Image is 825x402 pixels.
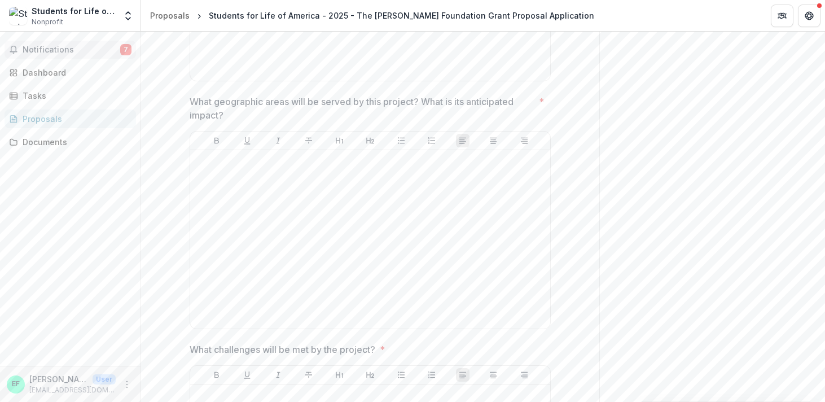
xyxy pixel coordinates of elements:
button: Strike [302,368,315,382]
button: Heading 2 [363,134,377,147]
span: Notifications [23,45,120,55]
p: User [93,374,116,384]
button: Open entity switcher [120,5,136,27]
button: Partners [771,5,793,27]
nav: breadcrumb [146,7,599,24]
button: Heading 1 [333,134,346,147]
a: Proposals [146,7,194,24]
button: Bold [210,134,223,147]
button: More [120,378,134,391]
button: Strike [302,134,315,147]
a: Documents [5,133,136,151]
button: Notifications7 [5,41,136,59]
button: Underline [240,134,254,147]
span: 7 [120,44,131,55]
p: What geographic areas will be served by this project? What is its anticipated impact? [190,95,534,122]
button: Align Center [486,134,500,147]
button: Ordered List [425,368,438,382]
img: Students for Life of America [9,7,27,25]
div: Students for Life of America - 2025 - The [PERSON_NAME] Foundation Grant Proposal Application [209,10,594,21]
a: Proposals [5,110,136,128]
button: Bold [210,368,223,382]
a: Dashboard [5,63,136,82]
button: Get Help [798,5,820,27]
p: [PERSON_NAME] [29,373,88,385]
button: Align Left [456,368,469,382]
p: What challenges will be met by the project? [190,343,375,356]
div: Dashboard [23,67,127,78]
div: Documents [23,136,127,148]
button: Heading 2 [363,368,377,382]
div: Tasks [23,90,127,102]
div: Proposals [23,113,127,125]
button: Align Right [517,134,531,147]
button: Italicize [271,368,285,382]
div: Erin Foeckler [12,381,20,388]
button: Bullet List [394,134,408,147]
div: Proposals [150,10,190,21]
button: Heading 1 [333,368,346,382]
button: Align Left [456,134,469,147]
span: Nonprofit [32,17,63,27]
button: Ordered List [425,134,438,147]
button: Align Right [517,368,531,382]
button: Italicize [271,134,285,147]
button: Bullet List [394,368,408,382]
button: Align Center [486,368,500,382]
div: Students for Life of America [32,5,116,17]
a: Tasks [5,86,136,105]
button: Underline [240,368,254,382]
p: [EMAIL_ADDRESS][DOMAIN_NAME] [29,385,116,395]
